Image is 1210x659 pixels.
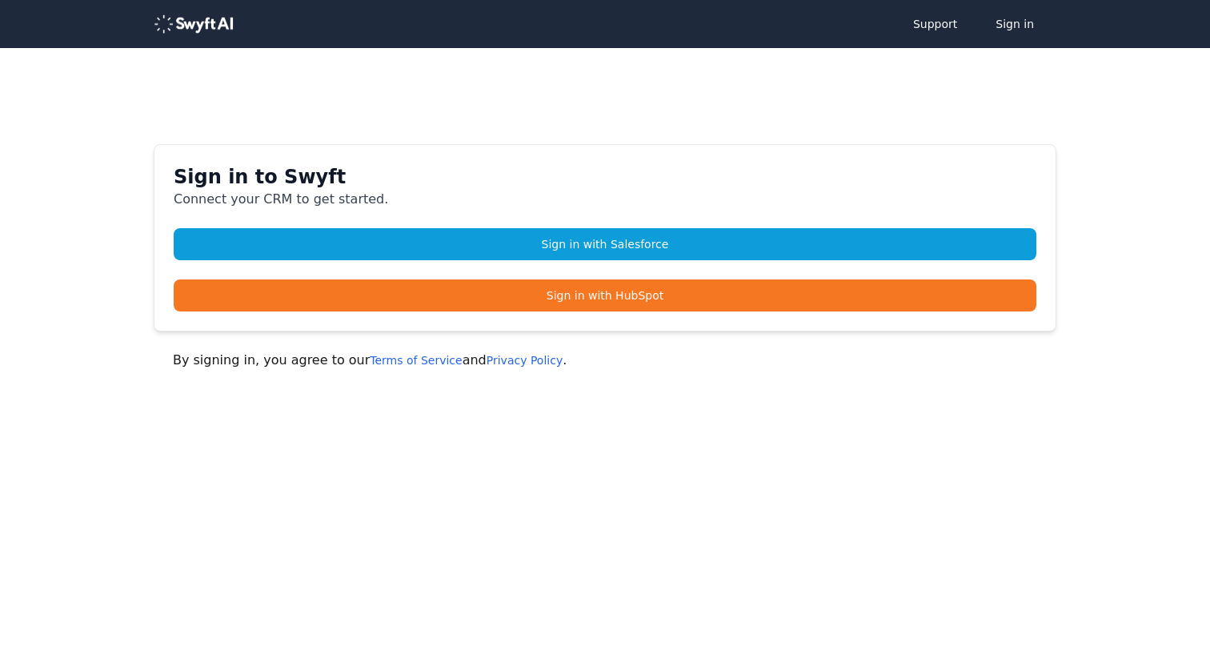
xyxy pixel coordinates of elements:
h1: Sign in to Swyft [174,164,1036,190]
img: logo-488353a97b7647c9773e25e94dd66c4536ad24f66c59206894594c5eb3334934.png [154,14,234,34]
p: Connect your CRM to get started. [174,190,1036,209]
a: Terms of Service [370,354,462,367]
a: Support [897,8,973,40]
a: Sign in with HubSpot [174,279,1036,311]
button: Sign in [980,8,1050,40]
p: By signing in, you agree to our and . [173,351,1037,370]
a: Sign in with Salesforce [174,228,1036,260]
a: Privacy Policy [487,354,563,367]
